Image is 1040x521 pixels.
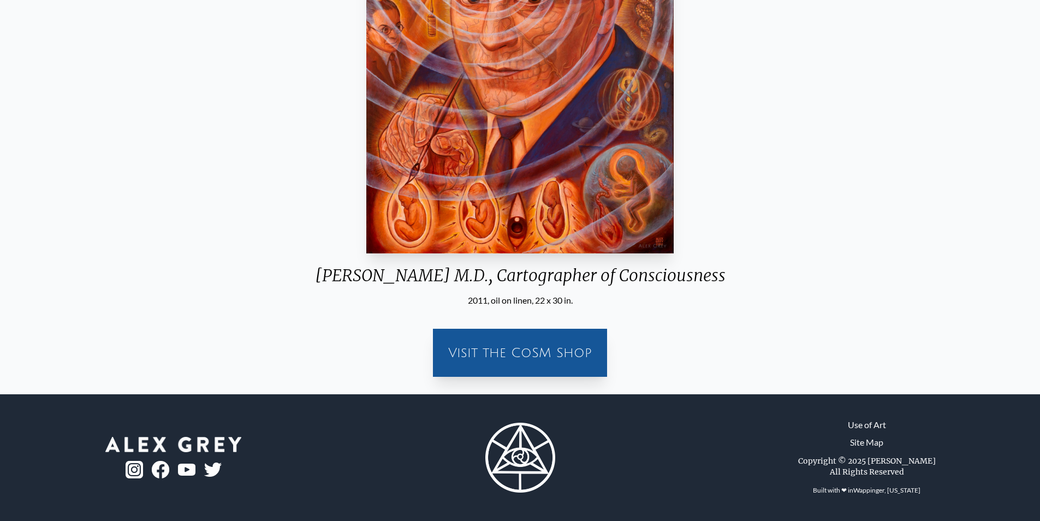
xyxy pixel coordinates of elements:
a: Use of Art [848,418,886,431]
img: twitter-logo.png [204,463,222,477]
img: fb-logo.png [152,461,169,478]
a: Wappinger, [US_STATE] [853,486,920,494]
a: Site Map [850,436,883,449]
img: ig-logo.png [126,461,143,478]
div: Built with ❤ in [809,482,925,499]
div: All Rights Reserved [830,466,904,477]
div: 2011, oil on linen, 22 x 30 in. [306,294,734,307]
img: youtube-logo.png [178,464,195,476]
div: Copyright © 2025 [PERSON_NAME] [798,455,936,466]
a: Visit the CoSM Shop [439,335,601,370]
div: [PERSON_NAME] M.D., Cartographer of Consciousness [306,265,734,294]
